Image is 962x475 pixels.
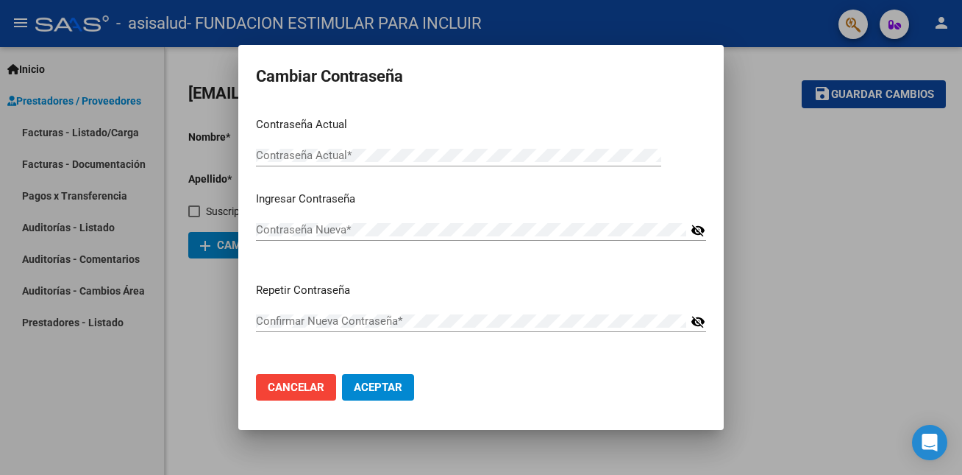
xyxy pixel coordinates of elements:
div: Open Intercom Messenger [912,425,947,460]
button: Cancelar [256,374,336,401]
span: Aceptar [354,381,402,394]
h2: Cambiar Contraseña [256,63,706,91]
p: Ingresar Contraseña [256,191,706,208]
mat-icon: visibility_off [691,313,705,331]
mat-icon: visibility_off [691,222,705,239]
p: Contraseña Actual [256,116,706,133]
span: Cancelar [268,381,324,394]
p: Repetir Contraseña [256,282,706,299]
button: Aceptar [342,374,414,401]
